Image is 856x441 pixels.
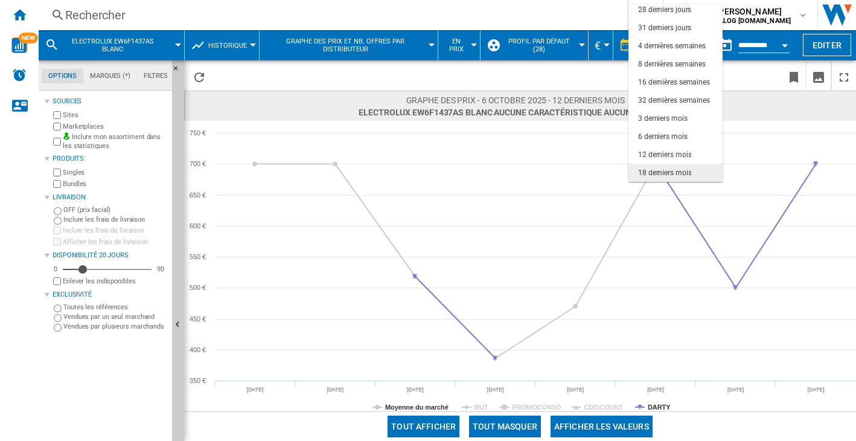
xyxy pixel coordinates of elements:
[638,23,691,33] div: 31 derniers jours
[638,77,710,88] div: 16 dernières semaines
[638,168,691,178] div: 18 derniers mois
[638,95,710,106] div: 32 dernières semaines
[638,5,691,15] div: 28 derniers jours
[638,114,688,124] div: 3 derniers mois
[638,132,688,142] div: 6 derniers mois
[638,59,706,69] div: 8 dernières semaines
[638,150,691,160] div: 12 derniers mois
[638,41,706,51] div: 4 dernières semaines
